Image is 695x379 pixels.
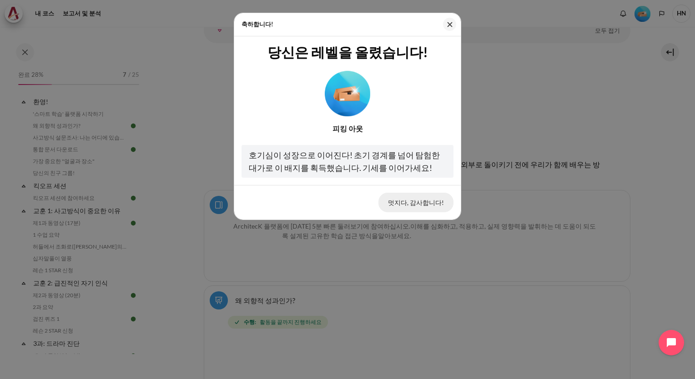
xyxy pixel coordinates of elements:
[378,193,453,212] button: 멋지다, 감사합니다!
[242,145,453,178] div: 호기심이 성장으로 이어진다! 초기 경계를 넘어 탐험한 대가로 이 배지를 획득했습니다. 기세를 이어가세요!
[325,67,370,116] div: 레벨 #2
[242,44,453,60] h3: 당신은 레벨을 올렸습니다!
[242,123,453,134] div: 피킹 아웃
[242,20,273,29] h5: 축하합니다!
[325,70,370,116] img: 레벨 #2
[443,18,456,31] button: 닫다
